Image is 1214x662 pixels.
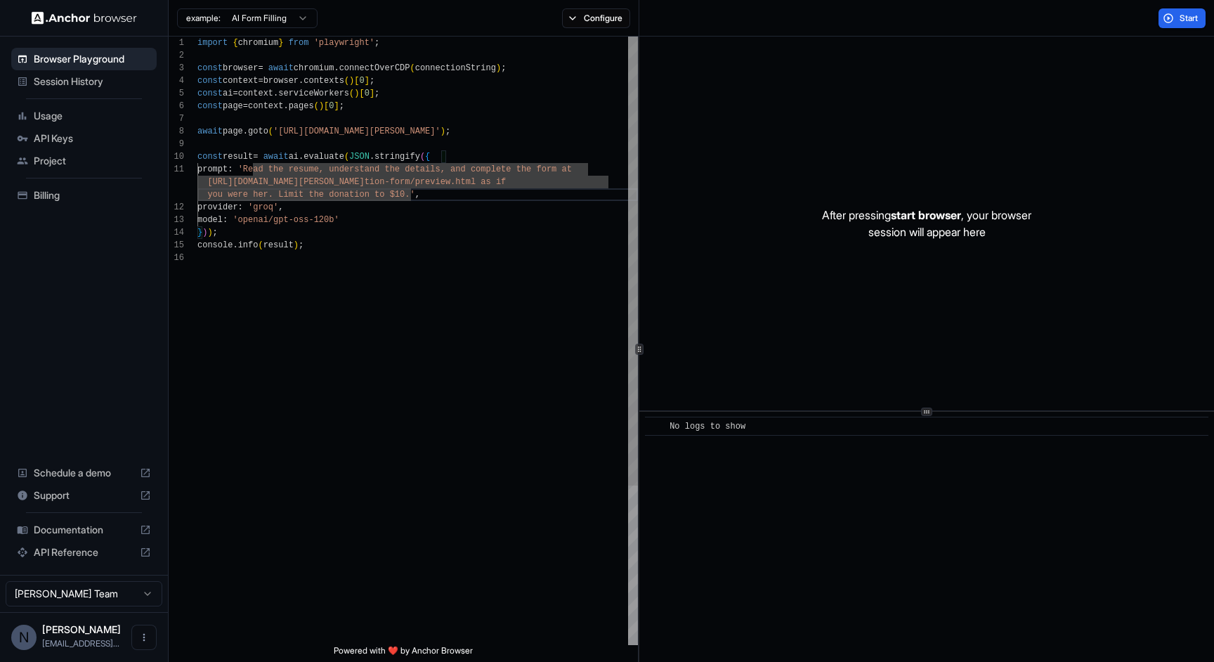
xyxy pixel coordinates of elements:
[197,164,228,174] span: prompt
[34,488,134,502] span: Support
[207,190,415,200] span: you were her. Limit the donation to $10.'
[652,420,659,434] span: ​
[202,228,207,238] span: )
[370,152,374,162] span: .
[359,76,364,86] span: 0
[319,101,324,111] span: )
[278,38,283,48] span: }
[197,240,233,250] span: console
[268,126,273,136] span: (
[169,252,184,264] div: 16
[223,63,258,73] span: browser
[374,38,379,48] span: ;
[365,89,370,98] span: 0
[169,100,184,112] div: 6
[273,126,440,136] span: '[URL][DOMAIN_NAME][PERSON_NAME]'
[11,484,157,507] div: Support
[891,208,961,222] span: start browser
[283,101,288,111] span: .
[34,131,151,145] span: API Keys
[223,152,253,162] span: result
[223,126,243,136] span: page
[197,101,223,111] span: const
[197,63,223,73] span: const
[334,645,473,662] span: Powered with ❤️ by Anchor Browser
[197,89,223,98] span: const
[248,126,268,136] span: goto
[344,152,349,162] span: (
[374,89,379,98] span: ;
[238,38,279,48] span: chromium
[197,76,223,86] span: const
[169,62,184,74] div: 3
[339,101,344,111] span: ;
[334,101,339,111] span: ]
[258,63,263,73] span: =
[32,11,137,25] img: Anchor Logo
[169,74,184,87] div: 4
[169,214,184,226] div: 13
[374,152,420,162] span: stringify
[1158,8,1206,28] button: Start
[197,38,228,48] span: import
[169,163,184,176] div: 11
[273,89,278,98] span: .
[207,177,364,187] span: [URL][DOMAIN_NAME][PERSON_NAME]
[11,184,157,207] div: Billing
[233,89,237,98] span: =
[496,63,501,73] span: )
[11,70,157,93] div: Session History
[207,228,212,238] span: )
[349,76,354,86] span: )
[294,240,299,250] span: )
[359,89,364,98] span: [
[169,112,184,125] div: 7
[445,126,450,136] span: ;
[11,150,157,172] div: Project
[34,154,151,168] span: Project
[11,48,157,70] div: Browser Playground
[243,126,248,136] span: .
[131,625,157,650] button: Open menu
[258,240,263,250] span: (
[243,101,248,111] span: =
[354,76,359,86] span: [
[11,462,157,484] div: Schedule a demo
[34,523,134,537] span: Documentation
[238,202,243,212] span: :
[329,101,334,111] span: 0
[410,63,415,73] span: (
[197,228,202,238] span: }
[197,152,223,162] span: const
[34,52,151,66] span: Browser Playground
[415,63,496,73] span: connectionString
[365,177,507,187] span: tion-form/preview.html as if
[425,152,430,162] span: {
[213,228,218,238] span: ;
[299,152,303,162] span: .
[822,207,1031,240] p: After pressing , your browser session will appear here
[11,541,157,564] div: API Reference
[248,202,278,212] span: 'groq'
[186,13,221,24] span: example:
[233,215,339,225] span: 'openai/gpt-oss-120b'
[197,215,223,225] span: model
[11,519,157,541] div: Documentation
[1180,13,1199,24] span: Start
[253,152,258,162] span: =
[169,49,184,62] div: 2
[263,152,289,162] span: await
[258,76,263,86] span: =
[344,76,349,86] span: (
[233,38,237,48] span: {
[169,138,184,150] div: 9
[415,190,420,200] span: ,
[169,37,184,49] div: 1
[501,63,506,73] span: ;
[670,422,745,431] span: No logs to show
[197,126,223,136] span: await
[169,150,184,163] div: 10
[440,126,445,136] span: )
[491,164,572,174] span: lete the form at
[169,87,184,100] div: 5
